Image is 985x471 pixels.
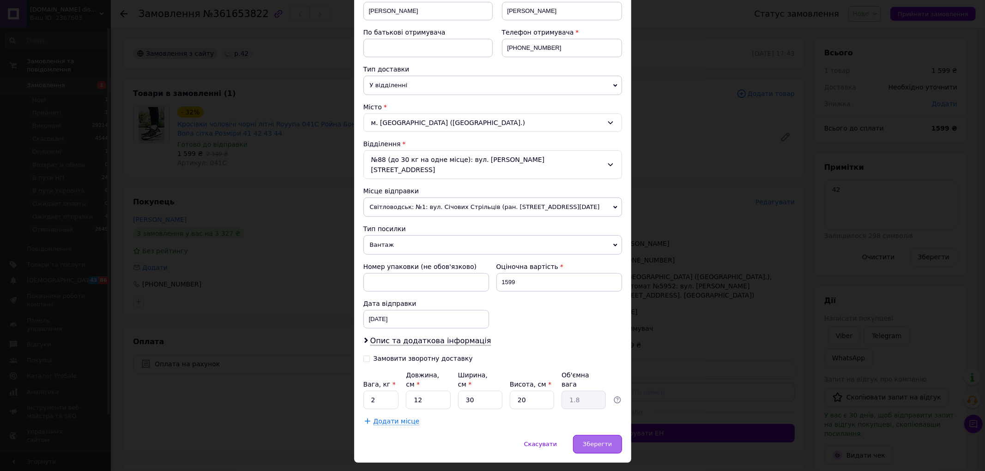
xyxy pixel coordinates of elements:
[363,299,489,308] div: Дата відправки
[363,29,446,36] span: По батькові отримувача
[374,417,420,425] span: Додати місце
[458,371,488,388] label: Ширина, см
[524,441,557,447] span: Скасувати
[583,441,612,447] span: Зберегти
[510,381,551,388] label: Висота, см
[406,371,439,388] label: Довжина, см
[363,102,622,112] div: Місто
[496,262,622,271] div: Оціночна вартість
[363,187,419,195] span: Місце відправки
[363,381,396,388] label: Вага, кг
[562,370,606,389] div: Об'ємна вага
[363,113,622,132] div: м. [GEOGRAPHIC_DATA] ([GEOGRAPHIC_DATA].)
[363,225,406,233] span: Тип посилки
[370,336,491,346] span: Опис та додаткова інформація
[363,197,622,217] span: Світловодськ: №1: вул. Січових Стрільців (ран. [STREET_ADDRESS][DATE]
[363,139,622,149] div: Відділення
[502,39,622,57] input: +380
[363,76,622,95] span: У відділенні
[363,150,622,179] div: №88 (до 30 кг на одне місце): вул. [PERSON_NAME][STREET_ADDRESS]
[363,66,410,73] span: Тип доставки
[363,235,622,255] span: Вантаж
[502,29,574,36] span: Телефон отримувача
[374,355,473,363] div: Замовити зворотну доставку
[363,262,489,271] div: Номер упаковки (не обов'язково)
